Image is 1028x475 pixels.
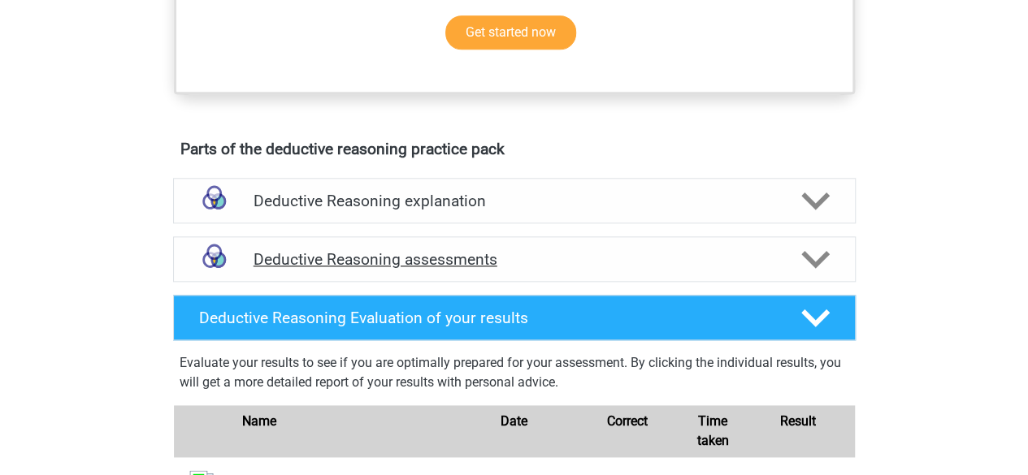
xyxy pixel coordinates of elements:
[741,412,855,451] div: Result
[193,239,235,280] img: deductive reasoning assessments
[230,412,457,451] div: Name
[180,140,848,158] h4: Parts of the deductive reasoning practice pack
[684,412,741,451] div: Time taken
[167,178,862,223] a: explanations Deductive Reasoning explanation
[180,353,849,392] p: Evaluate your results to see if you are optimally prepared for your assessment. By clicking the i...
[445,15,576,50] a: Get started now
[458,412,571,451] div: Date
[254,250,775,269] h4: Deductive Reasoning assessments
[199,309,775,327] h4: Deductive Reasoning Evaluation of your results
[167,236,862,282] a: assessments Deductive Reasoning assessments
[167,295,862,340] a: Deductive Reasoning Evaluation of your results
[254,192,775,210] h4: Deductive Reasoning explanation
[570,412,684,451] div: Correct
[193,180,235,222] img: deductive reasoning explanations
